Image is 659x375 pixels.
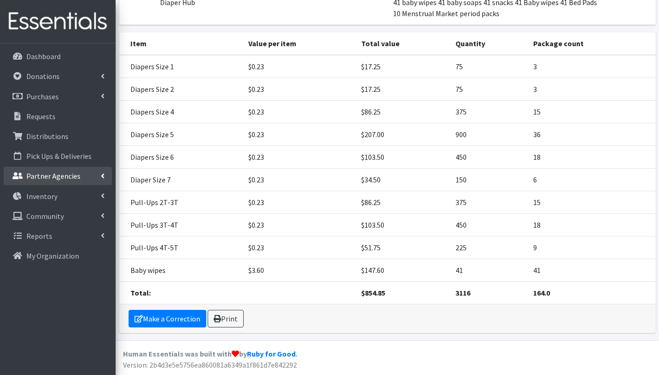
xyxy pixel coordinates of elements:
[26,251,79,260] p: My Organization
[356,214,450,236] td: $103.50
[356,123,450,146] td: $207.00
[528,169,656,191] td: 6
[243,169,356,191] td: $0.23
[243,214,356,236] td: $0.23
[119,78,243,101] td: Diapers Size 2
[4,207,112,225] a: Community
[243,123,356,146] td: $0.23
[243,101,356,123] td: $0.23
[450,169,528,191] td: 150
[243,55,356,78] td: $0.23
[356,259,450,282] td: $147.60
[356,78,450,101] td: $17.25
[247,349,296,358] a: Ruby for Good
[528,259,656,282] td: 41
[4,147,112,165] a: Pick Ups & Deliveries
[4,67,112,85] a: Donations
[528,55,656,78] td: 3
[4,247,112,265] a: My Organization
[4,167,112,185] a: Partner Agencies
[4,187,112,206] a: Inventory
[4,107,112,126] a: Requests
[119,236,243,259] td: Pull-Ups 4T-5T
[533,288,550,297] strong: 164.0
[528,123,656,146] td: 36
[119,101,243,123] td: Diapers Size 4
[528,78,656,101] td: 3
[123,360,297,369] span: Version: 2b4d3e5e5756ea860081a6349a1f861d7e842292
[208,310,244,327] a: Print
[4,47,112,66] a: Dashboard
[450,259,528,282] td: 41
[456,288,470,297] strong: 3116
[26,231,52,241] p: Reports
[528,214,656,236] td: 18
[450,32,528,55] th: Quantity
[450,191,528,214] td: 375
[243,78,356,101] td: $0.23
[450,55,528,78] td: 75
[119,169,243,191] td: Diaper Size 7
[356,32,450,55] th: Total value
[4,87,112,106] a: Purchases
[119,146,243,169] td: Diapers Size 6
[356,169,450,191] td: $34.50
[26,52,61,61] p: Dashboard
[26,92,59,101] p: Purchases
[361,288,385,297] strong: $854.85
[528,32,656,55] th: Package count
[26,212,64,221] p: Community
[356,236,450,259] td: $51.75
[26,72,60,81] p: Donations
[119,259,243,282] td: Baby wipes
[450,123,528,146] td: 900
[119,214,243,236] td: Pull-Ups 3T-4T
[450,214,528,236] td: 450
[4,227,112,245] a: Reports
[26,132,68,141] p: Distributions
[119,32,243,55] th: Item
[450,78,528,101] td: 75
[528,236,656,259] td: 9
[528,146,656,169] td: 18
[528,191,656,214] td: 15
[356,146,450,169] td: $103.50
[26,192,57,201] p: Inventory
[450,146,528,169] td: 450
[129,310,206,327] a: Make a Correction
[243,259,356,282] td: $3.60
[243,236,356,259] td: $0.23
[26,171,80,181] p: Partner Agencies
[119,123,243,146] td: Diapers Size 5
[528,101,656,123] td: 15
[356,191,450,214] td: $86.25
[4,127,112,145] a: Distributions
[119,191,243,214] td: Pull-Ups 2T-3T
[4,6,112,37] img: HumanEssentials
[119,55,243,78] td: Diapers Size 1
[243,146,356,169] td: $0.23
[450,236,528,259] td: 225
[450,101,528,123] td: 375
[356,55,450,78] td: $17.25
[356,101,450,123] td: $86.25
[243,191,356,214] td: $0.23
[26,112,55,121] p: Requests
[123,349,297,358] strong: Human Essentials was built with by .
[130,288,151,297] strong: Total:
[26,151,92,161] p: Pick Ups & Deliveries
[243,32,356,55] th: Value per item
